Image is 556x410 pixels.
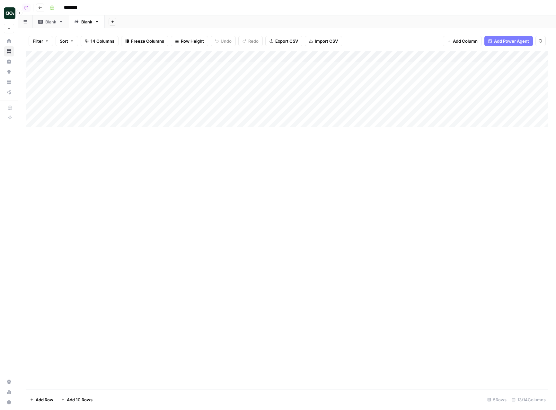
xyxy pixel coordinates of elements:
button: Export CSV [265,36,302,46]
a: Blank [69,15,105,28]
div: 5 Rows [485,395,509,405]
span: Export CSV [275,38,298,44]
button: Add Row [26,395,57,405]
button: Undo [211,36,236,46]
button: Freeze Columns [121,36,168,46]
span: Freeze Columns [131,38,164,44]
span: Add Power Agent [494,38,529,44]
span: Add 10 Rows [67,397,93,403]
a: Settings [4,377,14,387]
button: Redo [238,36,263,46]
a: Opportunities [4,67,14,77]
button: Workspace: AirOps Builders [4,5,14,21]
a: Insights [4,56,14,67]
button: Add 10 Rows [57,395,96,405]
a: Blank [33,15,69,28]
button: Row Height [171,36,208,46]
button: Sort [56,36,78,46]
span: 14 Columns [91,38,114,44]
span: Add Row [36,397,53,403]
a: Browse [4,46,14,56]
span: Undo [221,38,232,44]
a: Your Data [4,77,14,87]
span: Redo [248,38,259,44]
button: Import CSV [305,36,342,46]
div: 13/14 Columns [509,395,548,405]
span: Filter [33,38,43,44]
span: Add Column [453,38,478,44]
button: Add Power Agent [484,36,533,46]
span: Sort [60,38,68,44]
button: Help + Support [4,397,14,407]
div: Blank [45,19,56,25]
a: Usage [4,387,14,397]
div: Blank [81,19,92,25]
a: Flightpath [4,87,14,98]
button: Add Column [443,36,482,46]
button: Filter [29,36,53,46]
button: 14 Columns [81,36,119,46]
a: Home [4,36,14,46]
span: Row Height [181,38,204,44]
span: Import CSV [315,38,338,44]
img: AirOps Builders Logo [4,7,15,19]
